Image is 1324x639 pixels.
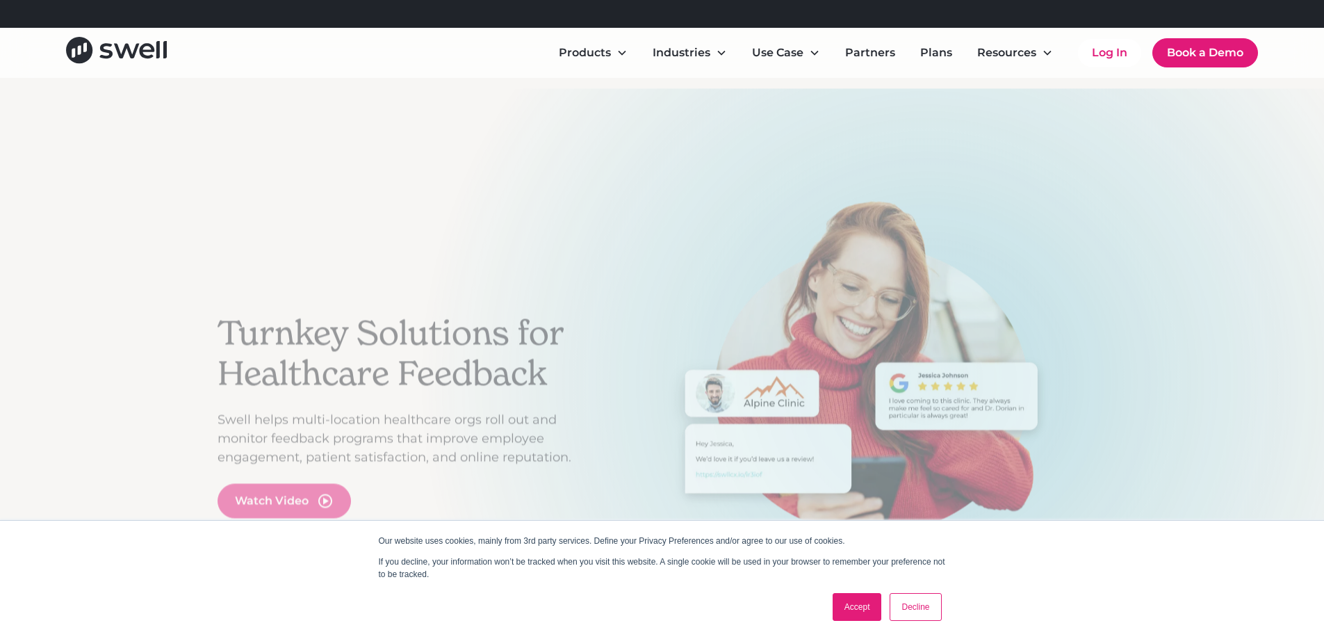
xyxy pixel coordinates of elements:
p: Swell helps multi-location healthcare orgs roll out and monitor feedback programs that improve em... [218,410,593,467]
div: Resources [977,45,1036,61]
p: Our website uses cookies, mainly from 3rd party services. Define your Privacy Preferences and/or ... [379,535,946,547]
a: home [66,37,167,68]
a: Decline [890,593,941,621]
div: Industries [653,45,710,61]
div: Watch Video [235,492,309,509]
a: Accept [833,593,882,621]
div: Products [548,39,639,67]
a: Partners [834,39,906,67]
a: open lightbox [218,483,351,518]
div: 1 of 3 [607,201,1107,587]
a: Book a Demo [1152,38,1258,67]
div: Industries [641,39,738,67]
a: Log In [1078,39,1141,67]
div: Resources [966,39,1064,67]
p: If you decline, your information won’t be tracked when you visit this website. A single cookie wi... [379,556,946,581]
div: Use Case [752,45,803,61]
div: Use Case [741,39,831,67]
div: Products [559,45,611,61]
div: carousel [607,201,1107,631]
a: Plans [909,39,963,67]
h2: Turnkey Solutions for Healthcare Feedback [218,314,593,394]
